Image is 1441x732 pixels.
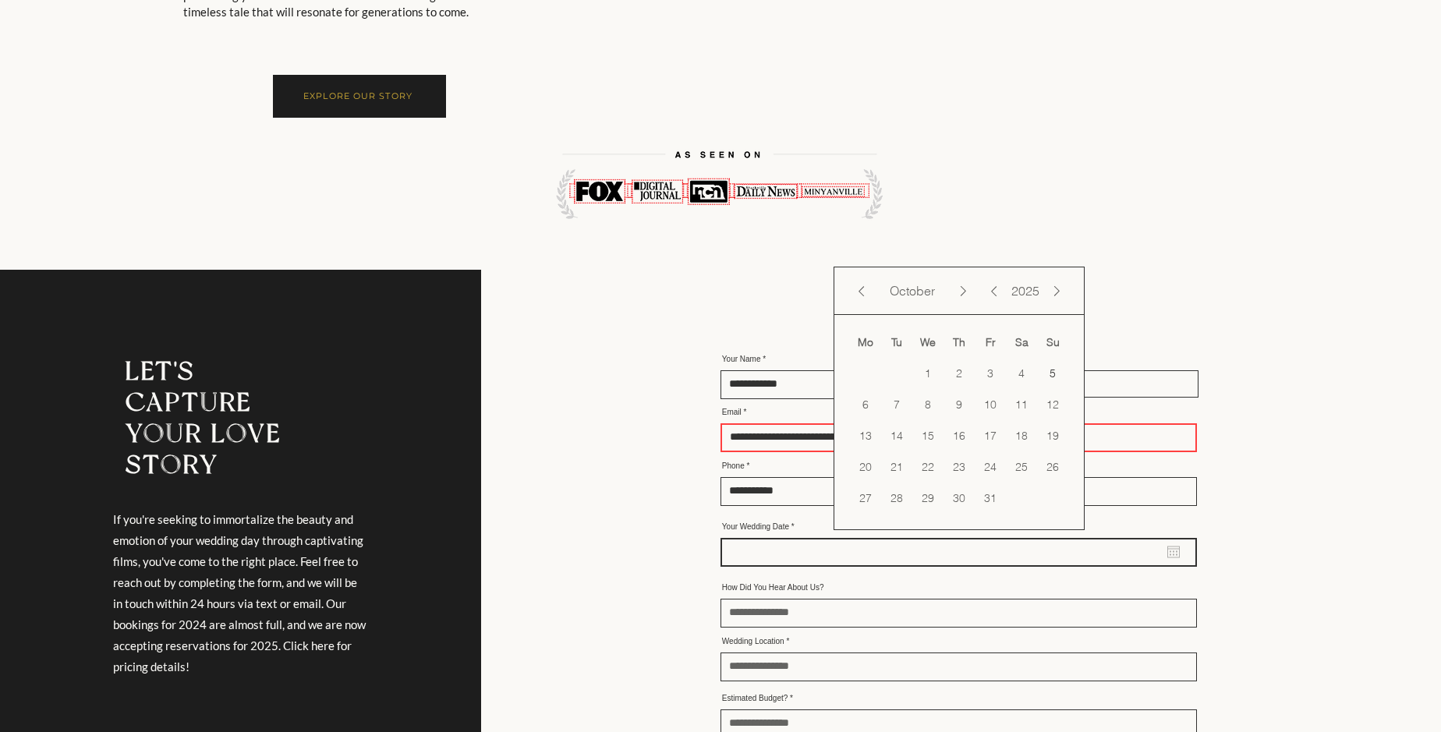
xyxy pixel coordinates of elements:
td: October 18 [1006,420,1037,451]
span: 2 [945,359,973,387]
span: If you're seeking to immortalize the beauty and emotion of your wedding day through captivating f... [113,512,366,674]
td: October 26 [1037,451,1068,483]
a: EXPLORE OUR STORY [273,75,446,118]
span: 18 [1007,422,1036,450]
td: October 21 [881,451,912,483]
label: Wedding Location [720,638,1197,645]
span: 28 [883,484,911,512]
span: Sa [1015,335,1029,349]
span: Tu [891,335,902,349]
span: 21 [883,453,911,481]
span: 23 [945,453,973,481]
td: October 3 [975,358,1006,389]
span: 6 [851,391,880,419]
td: October 20 [850,451,881,483]
span: 8 [914,391,942,419]
td: October 23 [944,451,975,483]
td: October 29 [912,483,944,514]
span: 7 [883,391,911,419]
label: Your Name [720,355,949,363]
span: 4 [1007,359,1036,387]
td: October 8 [912,389,944,420]
button: Next Year [1049,281,1064,301]
td: October 12 [1037,389,1068,420]
span: 29 [914,484,942,512]
span: 27 [851,484,880,512]
label: How Did You Hear About Us? [720,584,1197,592]
span: Su [1046,335,1060,349]
label: Phone [720,462,1197,470]
td: October 16 [944,420,975,451]
span: 19 [1039,422,1067,450]
td: October 10 [975,389,1006,420]
span: 26 [1039,453,1067,481]
span: EXPLORE OUR STORY [303,90,412,101]
td: October 14 [881,420,912,451]
span: We [920,335,936,349]
td: October 22 [912,451,944,483]
label: Email [720,408,1197,416]
td: October 6 [850,389,881,420]
span: 16 [945,422,973,450]
span: Mo [858,335,873,349]
img: Wedding Videographer near me [554,15,887,348]
span: 13 [851,422,880,450]
span: LET'S CAPTURE YOUR LOVE STORY [126,355,281,479]
td: October 2 [944,358,975,389]
td: October 27 [850,483,881,514]
span: 12 [1039,391,1067,419]
td: October 28 [881,483,912,514]
td: October 5 [1037,358,1068,389]
span: 20 [851,453,880,481]
span: 9 [945,391,973,419]
td: October 30 [944,483,975,514]
td: October 11 [1006,389,1037,420]
td: October 4 [1006,358,1037,389]
button: Next Month [955,281,971,301]
span: Th [953,335,965,349]
td: October 13 [850,420,881,451]
div: October [869,283,955,299]
span: 24 [976,453,1004,481]
button: Open calendar [1167,546,1180,558]
td: October 15 [912,420,944,451]
td: October 31 [975,483,1006,514]
td: October 19 [1037,420,1068,451]
span: 31 [976,484,1004,512]
span: 1 [914,359,942,387]
span: 15 [914,422,942,450]
label: Estimated Budget? [720,695,1197,702]
span: 17 [976,422,1004,450]
td: October 17 [975,420,1006,451]
span: 14 [883,422,911,450]
span: 22 [914,453,942,481]
label: Your Wedding Date [720,523,1197,531]
span: 3 [976,359,1004,387]
span: 5 [1039,359,1067,387]
button: Previous Year [986,281,1002,301]
td: October 9 [944,389,975,420]
span: 25 [1007,453,1036,481]
td: October 7 [881,389,912,420]
button: Years, 2025 selected [1002,283,1049,299]
button: Previous Month [854,281,869,301]
span: Fr [986,335,996,349]
td: October 1 [912,358,944,389]
span: 11 [1007,391,1036,419]
td: October 25 [1006,451,1037,483]
span: 30 [945,484,973,512]
td: October 24 [975,451,1006,483]
span: 10 [976,391,1004,419]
